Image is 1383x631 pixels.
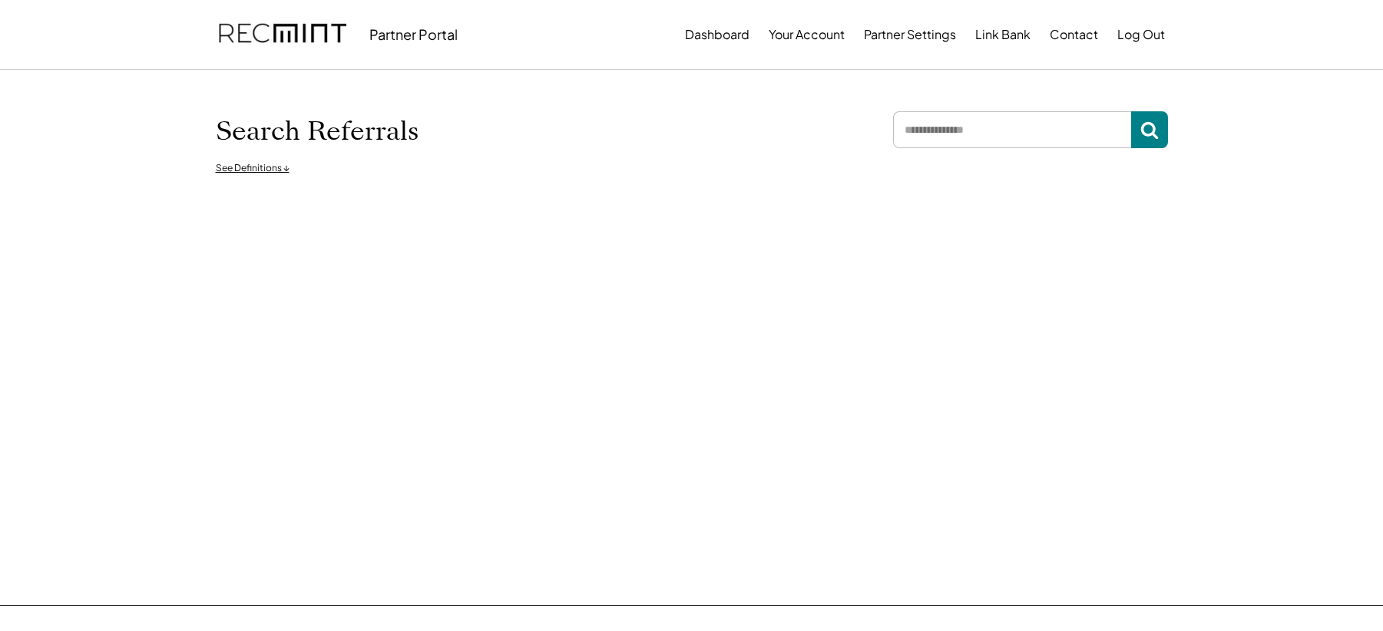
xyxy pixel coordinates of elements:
[216,162,290,175] div: See Definitions ↓
[1050,19,1098,50] button: Contact
[864,19,956,50] button: Partner Settings
[369,25,458,43] div: Partner Portal
[975,19,1031,50] button: Link Bank
[685,19,749,50] button: Dashboard
[216,115,419,147] h1: Search Referrals
[1117,19,1165,50] button: Log Out
[769,19,845,50] button: Your Account
[219,8,346,61] img: recmint-logotype%403x.png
